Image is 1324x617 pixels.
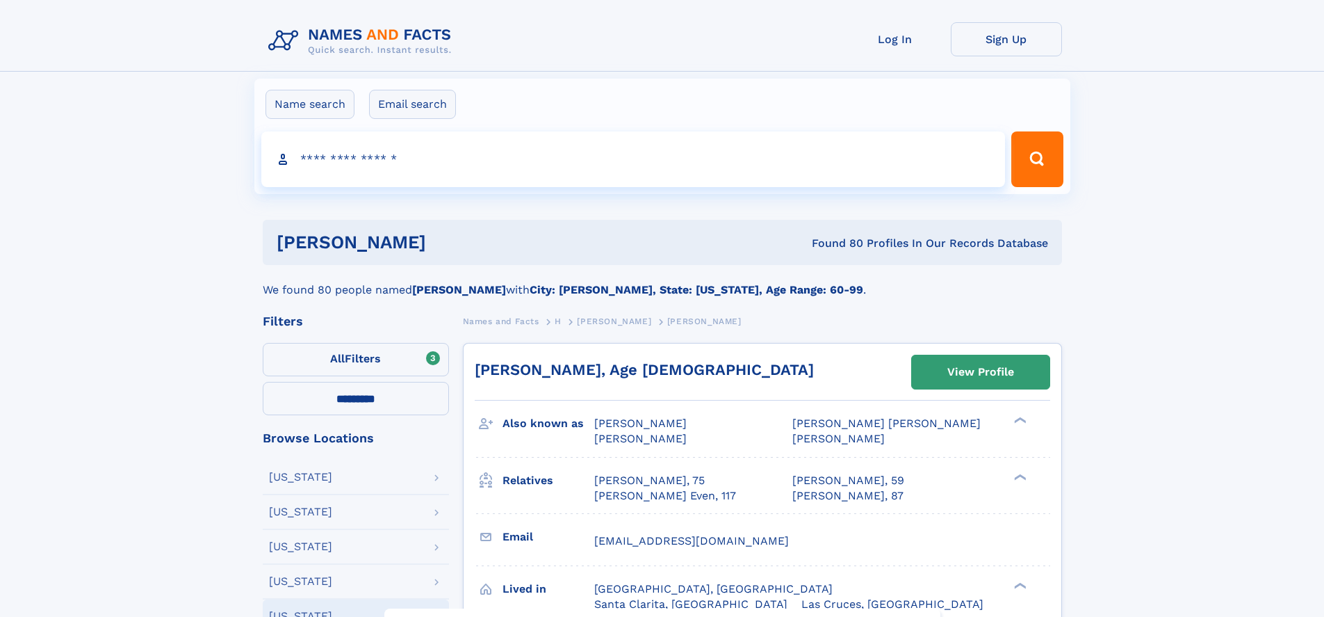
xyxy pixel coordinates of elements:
[263,343,449,376] label: Filters
[263,22,463,60] img: Logo Names and Facts
[594,432,687,445] span: [PERSON_NAME]
[269,506,332,518] div: [US_STATE]
[330,352,345,365] span: All
[1011,131,1063,187] button: Search Button
[502,525,594,549] h3: Email
[263,432,449,444] div: Browse Locations
[555,312,562,330] a: H
[594,582,833,595] span: [GEOGRAPHIC_DATA], [GEOGRAPHIC_DATA]
[594,473,705,488] a: [PERSON_NAME], 75
[792,417,981,430] span: [PERSON_NAME] [PERSON_NAME]
[594,488,736,504] a: [PERSON_NAME] Even, 117
[502,469,594,492] h3: Relatives
[912,355,1049,389] a: View Profile
[502,412,594,435] h3: Also known as
[947,356,1014,388] div: View Profile
[1011,416,1027,425] div: ❯
[792,432,885,445] span: [PERSON_NAME]
[269,472,332,483] div: [US_STATE]
[594,534,789,547] span: [EMAIL_ADDRESS][DOMAIN_NAME]
[1011,581,1027,590] div: ❯
[412,283,506,296] b: [PERSON_NAME]
[369,90,456,119] label: Email search
[792,488,904,504] a: [PERSON_NAME], 87
[269,576,332,587] div: [US_STATE]
[619,236,1048,251] div: Found 80 Profiles In Our Records Database
[577,316,651,326] span: [PERSON_NAME]
[269,541,332,552] div: [US_STATE]
[263,315,449,328] div: Filters
[263,265,1062,298] div: We found 80 people named with .
[792,473,904,488] a: [PERSON_NAME], 59
[594,598,787,611] span: Santa Clarita, [GEOGRAPHIC_DATA]
[530,283,863,296] b: City: [PERSON_NAME], State: [US_STATE], Age Range: 60-99
[555,316,562,326] span: H
[1011,472,1027,481] div: ❯
[577,312,651,330] a: [PERSON_NAME]
[840,22,951,56] a: Log In
[475,361,814,378] a: [PERSON_NAME], Age [DEMOGRAPHIC_DATA]
[951,22,1062,56] a: Sign Up
[502,577,594,601] h3: Lived in
[277,234,619,251] h1: [PERSON_NAME]
[265,90,354,119] label: Name search
[261,131,1006,187] input: search input
[667,316,742,326] span: [PERSON_NAME]
[463,312,539,330] a: Names and Facts
[594,417,687,430] span: [PERSON_NAME]
[801,598,983,611] span: Las Cruces, [GEOGRAPHIC_DATA]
